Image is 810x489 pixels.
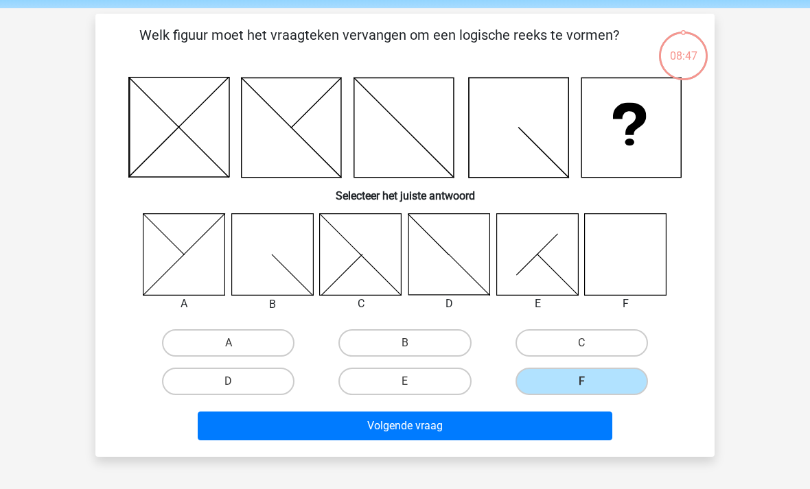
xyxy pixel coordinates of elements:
[162,368,294,395] label: D
[132,296,236,312] div: A
[516,368,648,395] label: F
[397,296,501,312] div: D
[486,296,590,312] div: E
[338,368,471,395] label: E
[309,296,413,312] div: C
[198,412,613,440] button: Volgende vraag
[117,178,693,202] h6: Selecteer het juiste antwoord
[117,25,641,66] p: Welk figuur moet het vraagteken vervangen om een logische reeks te vormen?
[574,296,678,312] div: F
[221,296,325,313] div: B
[516,329,648,357] label: C
[338,329,471,357] label: B
[162,329,294,357] label: A
[658,30,709,64] div: 08:47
